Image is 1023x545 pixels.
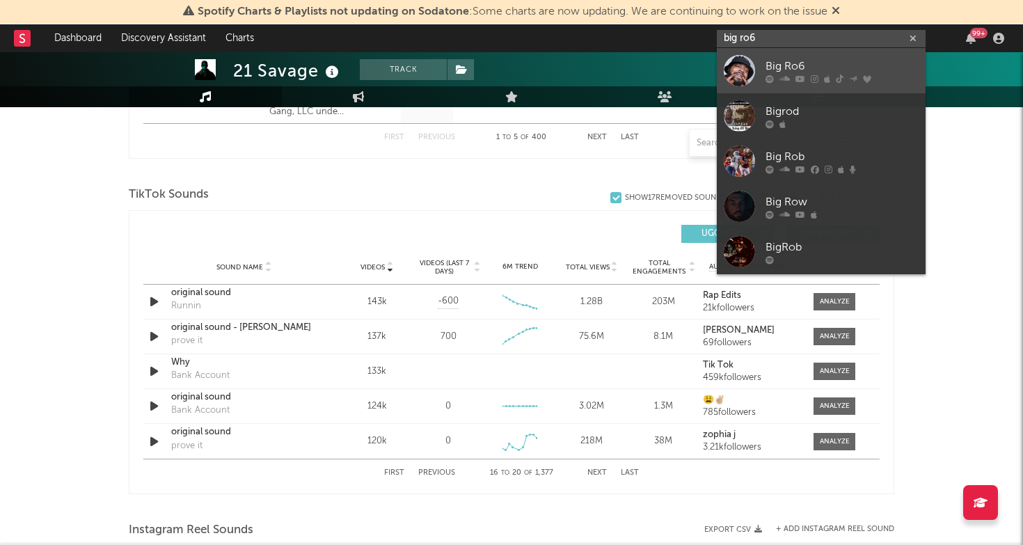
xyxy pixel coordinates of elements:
[171,404,230,418] div: Bank Account
[360,263,385,271] span: Videos
[129,187,209,203] span: TikTok Sounds
[832,6,840,17] span: Dismiss
[344,295,409,309] div: 143k
[171,286,317,300] a: original sound
[703,326,800,335] a: [PERSON_NAME]
[681,225,775,243] button: UGC(1.3k)
[111,24,216,52] a: Discovery Assistant
[45,24,111,52] a: Dashboard
[171,439,203,453] div: prove it
[344,400,409,413] div: 124k
[445,434,451,448] div: 0
[631,259,688,276] span: Total Engagements
[587,469,607,477] button: Next
[171,390,317,404] a: original sound
[560,295,624,309] div: 1.28B
[766,148,919,165] div: Big Rob
[970,28,988,38] div: 99 +
[344,365,409,379] div: 133k
[703,291,800,301] a: Rap Edits
[766,193,919,210] div: Big Row
[703,326,775,335] strong: [PERSON_NAME]
[524,470,532,476] span: of
[717,229,926,274] a: BigRob
[703,338,800,348] div: 69 followers
[344,434,409,448] div: 120k
[966,33,976,44] button: 99+
[766,239,919,255] div: BigRob
[704,526,762,534] button: Export CSV
[703,408,800,418] div: 785 followers
[703,361,800,370] a: Tik Tok
[625,193,726,203] div: Show 17 Removed Sounds
[171,299,201,313] div: Runnin
[216,263,263,271] span: Sound Name
[344,330,409,344] div: 137k
[703,395,800,405] a: 😩✌🏼
[703,303,800,313] div: 21k followers
[566,263,610,271] span: Total Views
[171,356,317,370] a: Why
[438,294,459,308] span: -600
[233,59,342,82] div: 21 Savage
[171,425,317,439] a: original sound
[631,400,696,413] div: 1.3M
[501,470,509,476] span: to
[441,330,457,344] div: 700
[703,443,800,452] div: 3.21k followers
[384,469,404,477] button: First
[703,291,741,300] strong: Rap Edits
[717,48,926,93] a: Big Ro6
[560,434,624,448] div: 218M
[418,469,455,477] button: Previous
[171,369,230,383] div: Bank Account
[360,59,447,80] button: Track
[198,6,469,17] span: Spotify Charts & Playlists not updating on Sodatone
[717,30,926,47] input: Search for artists
[416,259,473,276] span: Videos (last 7 days)
[631,330,696,344] div: 8.1M
[560,400,624,413] div: 3.02M
[445,400,451,413] div: 0
[171,334,203,348] div: prove it
[198,6,827,17] span: : Some charts are now updating. We are continuing to work on the issue
[621,469,639,477] button: Last
[776,526,894,533] button: + Add Instagram Reel Sound
[631,295,696,309] div: 203M
[560,330,624,344] div: 75.6M
[766,58,919,74] div: Big Ro6
[703,430,800,440] a: zophia j
[129,522,253,539] span: Instagram Reel Sounds
[717,93,926,139] a: Bigrod
[717,184,926,229] a: Big Row
[483,465,560,482] div: 16 20 1,377
[709,262,784,271] span: Author / Followers
[703,430,736,439] strong: zophia j
[171,321,317,335] a: original sound - [PERSON_NAME]
[690,138,836,149] input: Search by song name or URL
[703,395,725,404] strong: 😩✌🏼
[488,262,553,272] div: 6M Trend
[703,361,733,370] strong: Tik Tok
[703,373,800,383] div: 459k followers
[631,434,696,448] div: 38M
[690,230,754,238] span: UGC ( 1.3k )
[762,526,894,533] div: + Add Instagram Reel Sound
[216,24,264,52] a: Charts
[766,103,919,120] div: Bigrod
[717,139,926,184] a: Big Rob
